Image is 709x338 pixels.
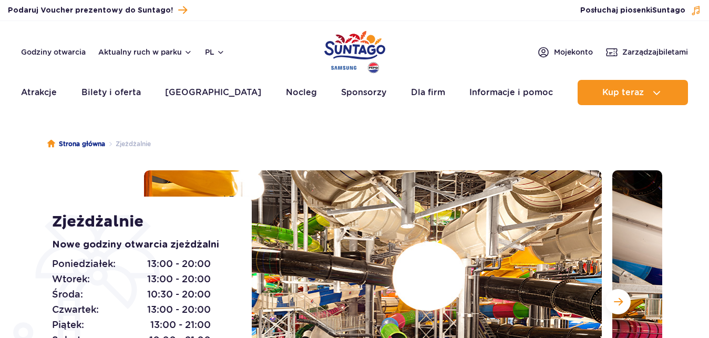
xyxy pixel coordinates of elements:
[52,287,83,302] span: Środa:
[554,47,593,57] span: Moje konto
[205,47,225,57] button: pl
[580,5,701,16] button: Posłuchaj piosenkiSuntago
[469,80,553,105] a: Informacje i pomoc
[52,302,99,317] span: Czwartek:
[605,46,688,58] a: Zarządzajbiletami
[21,80,57,105] a: Atrakcje
[52,257,116,271] span: Poniedziałek:
[580,5,685,16] span: Posłuchaj piosenki
[341,80,386,105] a: Sponsorzy
[147,287,211,302] span: 10:30 - 20:00
[52,238,228,252] p: Nowe godziny otwarcia zjeżdżalni
[52,212,228,231] h1: Zjeżdżalnie
[605,289,631,314] button: Następny slajd
[578,80,688,105] button: Kup teraz
[81,80,141,105] a: Bilety i oferta
[165,80,261,105] a: [GEOGRAPHIC_DATA]
[8,5,173,16] span: Podaruj Voucher prezentowy do Suntago!
[537,46,593,58] a: Mojekonto
[602,88,644,97] span: Kup teraz
[8,3,187,17] a: Podaruj Voucher prezentowy do Suntago!
[105,139,151,149] li: Zjeżdżalnie
[286,80,317,105] a: Nocleg
[622,47,688,57] span: Zarządzaj biletami
[411,80,445,105] a: Dla firm
[147,272,211,286] span: 13:00 - 20:00
[324,26,385,75] a: Park of Poland
[52,272,90,286] span: Wtorek:
[147,257,211,271] span: 13:00 - 20:00
[52,317,84,332] span: Piątek:
[21,47,86,57] a: Godziny otwarcia
[147,302,211,317] span: 13:00 - 20:00
[150,317,211,332] span: 13:00 - 21:00
[47,139,105,149] a: Strona główna
[652,7,685,14] span: Suntago
[98,48,192,56] button: Aktualny ruch w parku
